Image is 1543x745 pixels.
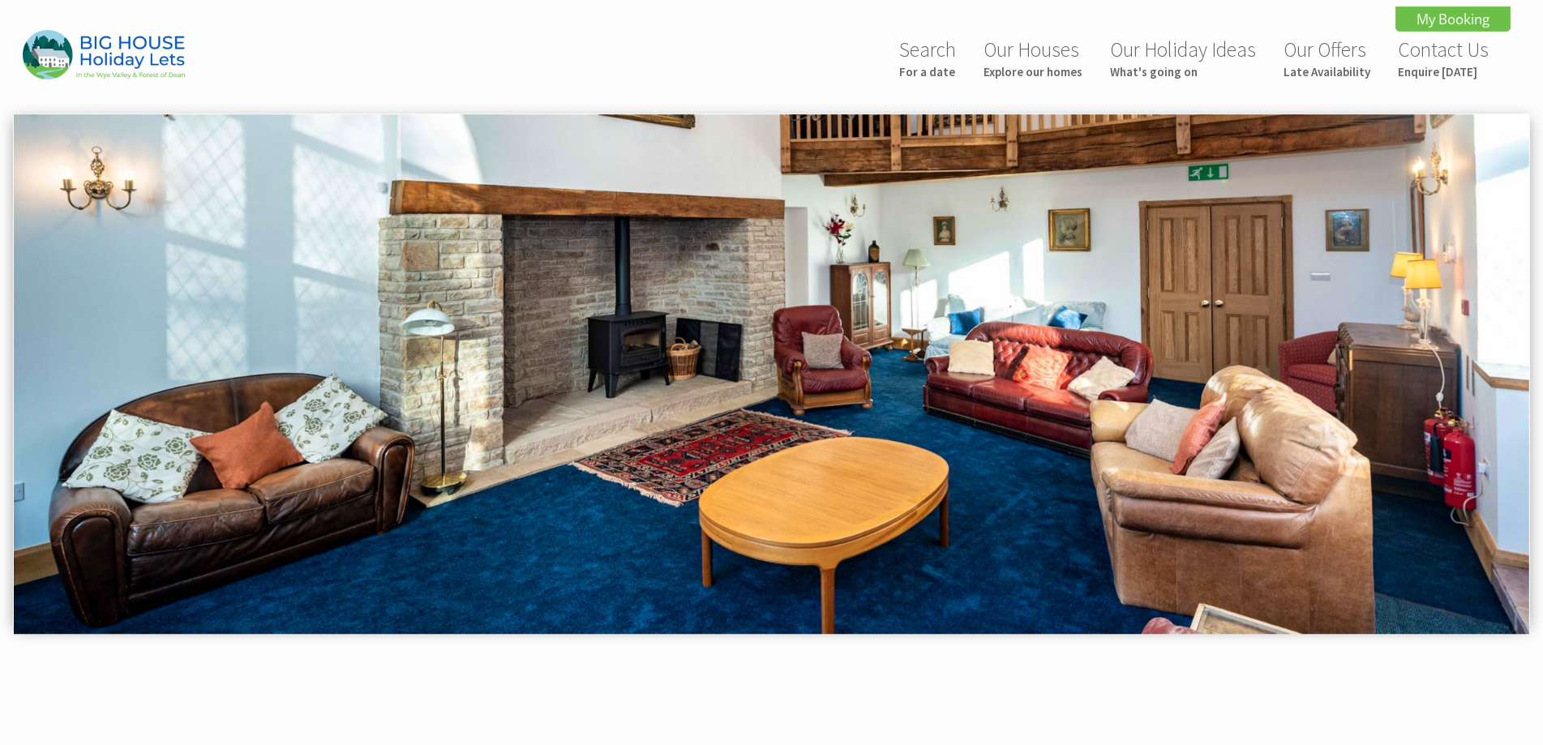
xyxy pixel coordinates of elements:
[899,64,956,79] small: For a date
[1395,6,1511,32] a: My Booking
[1398,36,1489,79] a: Contact UsEnquire [DATE]
[1398,64,1489,79] small: Enquire [DATE]
[984,64,1082,79] small: Explore our homes
[899,36,956,79] a: SearchFor a date
[1110,36,1256,79] a: Our Holiday IdeasWhat's going on
[1284,64,1370,79] small: Late Availability
[984,36,1082,79] a: Our HousesExplore our homes
[1110,64,1256,79] small: What's going on
[23,30,185,79] img: Big House Holiday Lets
[1284,36,1370,79] a: Our OffersLate Availability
